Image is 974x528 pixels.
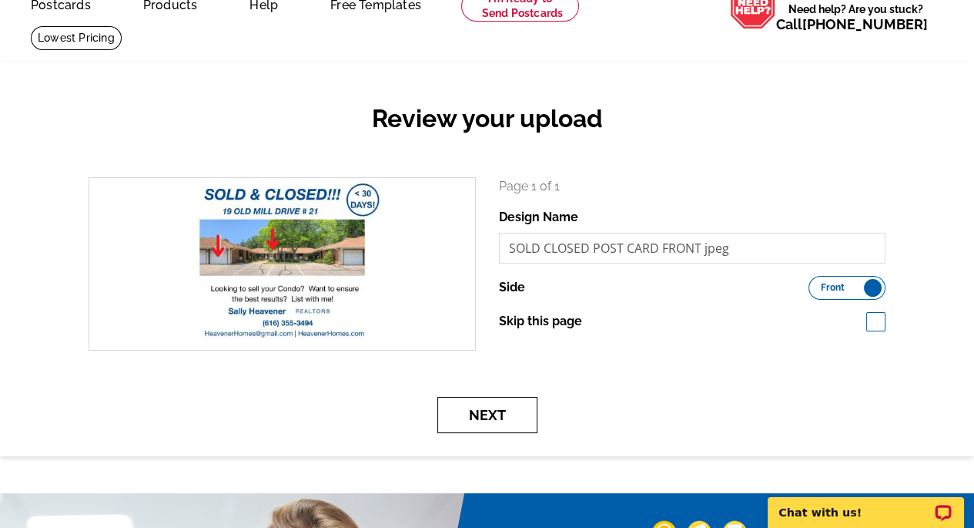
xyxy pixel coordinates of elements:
[776,16,928,32] span: Call
[437,397,537,433] button: Next
[499,278,525,297] label: Side
[802,16,928,32] a: [PHONE_NUMBER]
[499,208,578,227] label: Design Name
[776,2,936,32] span: Need help? Are you stuck?
[499,177,886,196] p: Page 1 of 1
[499,312,582,331] label: Skip this page
[821,284,845,291] span: Front
[758,479,974,528] iframe: LiveChat chat widget
[499,233,886,264] input: File Name
[77,104,897,133] h2: Review your upload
